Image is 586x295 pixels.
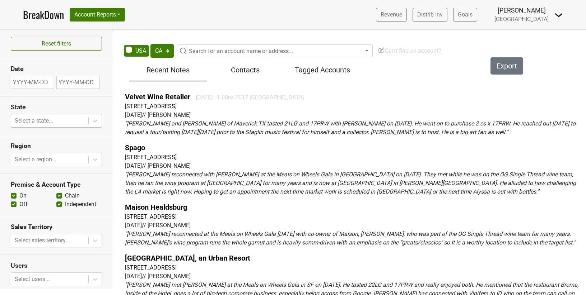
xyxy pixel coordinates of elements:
div: [DATE] // [PERSON_NAME] [125,221,583,230]
a: BreakDown [23,7,64,22]
img: Edit [378,47,385,54]
a: [GEOGRAPHIC_DATA], an Urban Resort [125,254,250,262]
a: [STREET_ADDRESS] [125,213,177,220]
em: " [PERSON_NAME] reconnected at the Meals on Wheels Gala [DATE] with co-owner of Maison, [PERSON_N... [125,230,575,246]
span: [GEOGRAPHIC_DATA] [494,16,549,23]
h3: Premise & Account Type [11,181,102,189]
label: Chain [65,191,80,200]
h3: Date [11,65,102,73]
span: Can't find an account? [378,47,441,54]
h3: State [11,104,102,111]
button: Account Reports [70,8,125,22]
em: " [PERSON_NAME] reconnected with [PERSON_NAME] at the Meals on Wheels Gala in [GEOGRAPHIC_DATA] o... [125,171,576,195]
a: [STREET_ADDRESS] [125,264,177,271]
label: On [19,191,27,200]
span: Search for an account name or address... [189,48,293,54]
h5: Contacts [210,66,280,74]
h5: Recent Notes [133,66,203,74]
a: [STREET_ADDRESS] [125,103,177,110]
button: Reset filters [11,37,102,51]
h3: Users [11,262,102,270]
a: [STREET_ADDRESS] [125,154,177,161]
label: Off [19,200,28,209]
h5: Tagged Accounts [288,66,358,74]
div: [DATE] // [PERSON_NAME] [125,111,583,119]
input: YYYY-MM-DD [11,76,54,89]
em: " [PERSON_NAME] and [PERSON_NAME] of Maverick TX tasted 21LG and 17PRW with [PERSON_NAME] on [DAT... [125,120,576,135]
a: Spago [125,143,145,152]
a: Maison Healdsburg [125,203,187,211]
img: Dropdown Menu [554,11,563,19]
span: [DATE]: -1.00cs 2017 [GEOGRAPHIC_DATA] [196,94,304,101]
button: Export [490,57,523,75]
input: YYYY-MM-DD [56,76,100,89]
label: Independent [65,200,96,209]
div: [DATE] // [PERSON_NAME] [125,162,583,170]
a: Revenue [376,8,407,22]
h3: Sales Territory [11,223,102,231]
a: Goals [453,8,477,22]
a: Velvet Wine Retailer [125,92,190,101]
a: Distrib Inv [413,8,447,22]
div: [DATE] // [PERSON_NAME] [125,272,583,281]
div: [PERSON_NAME] [494,6,549,15]
h3: Region [11,142,102,150]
